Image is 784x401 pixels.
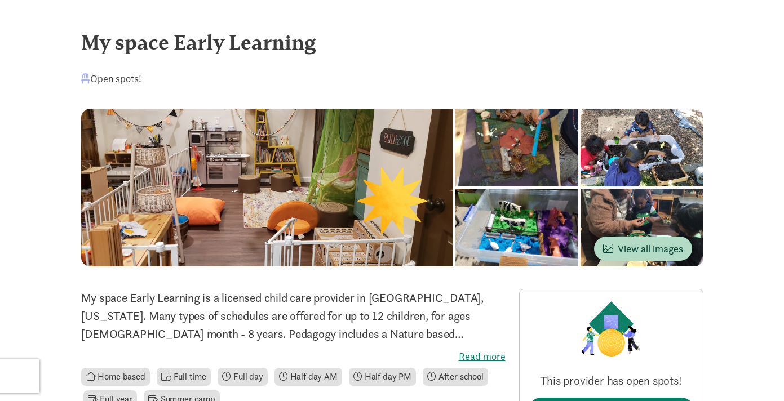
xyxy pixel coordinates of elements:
span: View all images [603,241,683,256]
label: Read more [81,350,506,363]
button: View all images [594,237,692,261]
li: Half day AM [274,368,342,386]
p: This provider has open spots! [529,373,694,389]
li: After school [423,368,488,386]
li: Full time [157,368,211,386]
img: Provider logo [578,298,644,359]
div: My space Early Learning [81,27,703,57]
div: Open spots! [81,71,141,86]
li: Half day PM [349,368,416,386]
p: My space Early Learning is a licensed child care provider in [GEOGRAPHIC_DATA], [US_STATE]. Many ... [81,289,506,343]
li: Full day [218,368,268,386]
li: Home based [81,368,150,386]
